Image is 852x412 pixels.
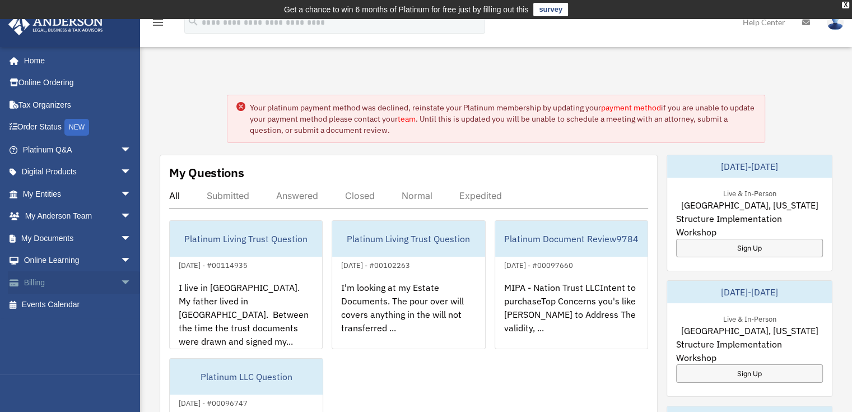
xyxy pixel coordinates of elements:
[8,49,143,72] a: Home
[64,119,89,136] div: NEW
[681,198,818,212] span: [GEOGRAPHIC_DATA], [US_STATE]
[332,221,485,257] div: Platinum Living Trust Question
[151,16,165,29] i: menu
[207,190,249,201] div: Submitted
[495,258,582,270] div: [DATE] - #00097660
[120,271,143,294] span: arrow_drop_down
[151,20,165,29] a: menu
[676,239,823,257] a: Sign Up
[332,272,485,359] div: I'm looking at my Estate Documents. The pour over will covers anything in the will not transferre...
[667,281,832,303] div: [DATE]-[DATE]
[170,221,322,257] div: Platinum Living Trust Question
[8,271,148,294] a: Billingarrow_drop_down
[495,220,648,349] a: Platinum Document Review9784[DATE] - #00097660MIPA - Nation Trust LLCIntent to purchaseTop Concer...
[681,324,818,337] span: [GEOGRAPHIC_DATA], [US_STATE]
[170,359,323,395] div: Platinum LLC Question
[120,205,143,228] span: arrow_drop_down
[276,190,318,201] div: Answered
[8,249,148,272] a: Online Learningarrow_drop_down
[842,2,849,8] div: close
[714,187,785,198] div: Live & In-Person
[120,138,143,161] span: arrow_drop_down
[8,205,148,228] a: My Anderson Teamarrow_drop_down
[714,312,785,324] div: Live & In-Person
[8,294,148,316] a: Events Calendar
[8,183,148,205] a: My Entitiesarrow_drop_down
[402,190,432,201] div: Normal
[250,102,756,136] div: Your platinum payment method was declined, reinstate your Platinum membership by updating your if...
[284,3,529,16] div: Get a chance to win 6 months of Platinum for free just by filling out this
[332,258,419,270] div: [DATE] - #00102263
[495,272,648,359] div: MIPA - Nation Trust LLCIntent to purchaseTop Concerns you's like [PERSON_NAME] to Address The val...
[169,164,244,181] div: My Questions
[332,220,485,349] a: Platinum Living Trust Question[DATE] - #00102263I'm looking at my Estate Documents. The pour over...
[676,212,823,239] span: Structure Implementation Workshop
[5,13,106,35] img: Anderson Advisors Platinum Portal
[120,183,143,206] span: arrow_drop_down
[676,337,823,364] span: Structure Implementation Workshop
[8,116,148,139] a: Order StatusNEW
[345,190,375,201] div: Closed
[170,258,257,270] div: [DATE] - #00114935
[8,94,148,116] a: Tax Organizers
[170,272,322,359] div: I live in [GEOGRAPHIC_DATA]. My father lived in [GEOGRAPHIC_DATA]. Between the time the trust doc...
[170,396,257,408] div: [DATE] - #00096747
[533,3,568,16] a: survey
[8,138,148,161] a: Platinum Q&Aarrow_drop_down
[169,220,323,349] a: Platinum Living Trust Question[DATE] - #00114935I live in [GEOGRAPHIC_DATA]. My father lived in [...
[187,15,199,27] i: search
[676,364,823,383] a: Sign Up
[8,161,148,183] a: Digital Productsarrow_drop_down
[398,114,416,124] a: team
[120,249,143,272] span: arrow_drop_down
[667,155,832,178] div: [DATE]-[DATE]
[120,161,143,184] span: arrow_drop_down
[169,190,180,201] div: All
[8,72,148,94] a: Online Ordering
[120,227,143,250] span: arrow_drop_down
[8,227,148,249] a: My Documentsarrow_drop_down
[495,221,648,257] div: Platinum Document Review9784
[827,14,844,30] img: User Pic
[601,103,661,113] a: payment method
[459,190,502,201] div: Expedited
